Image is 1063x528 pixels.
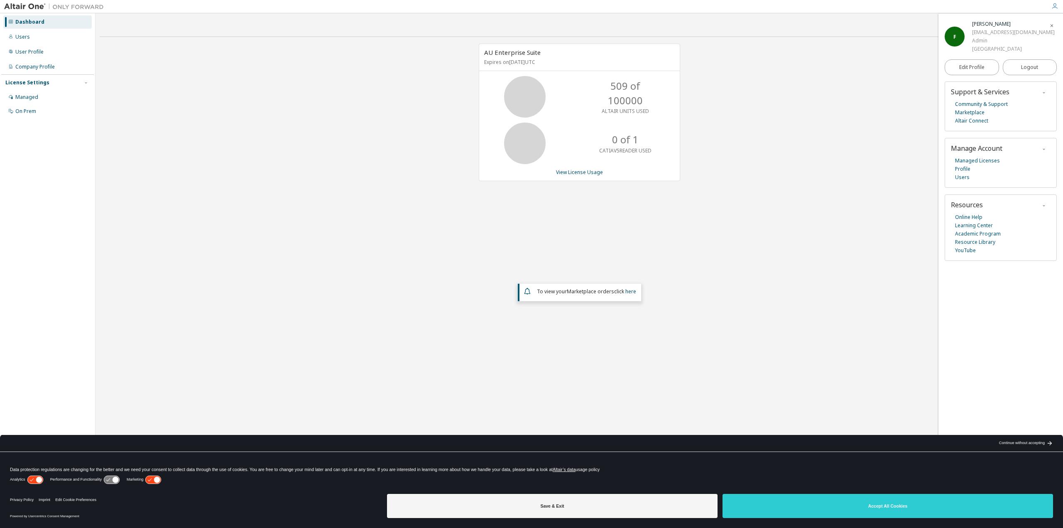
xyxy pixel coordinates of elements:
div: Dashboard [15,19,44,25]
a: Learning Center [955,221,993,230]
span: F [953,33,956,40]
em: Marketplace orders [567,288,614,295]
a: Marketplace [955,108,985,117]
div: Managed [15,94,38,101]
p: 509 of 100000 [592,79,659,108]
a: Online Help [955,213,982,221]
div: Admin [972,37,1055,45]
button: Logout [1003,59,1057,75]
div: On Prem [15,108,36,115]
div: [EMAIL_ADDRESS][DOMAIN_NAME] [972,28,1055,37]
span: AU Enterprise Suite [484,48,541,56]
a: YouTube [955,246,976,255]
span: Support & Services [951,87,1009,96]
span: Manage Account [951,144,1002,153]
p: 0 of 1 [612,133,639,147]
a: here [625,288,636,295]
img: Altair One [4,2,108,11]
a: Academic Program [955,230,1001,238]
a: Community & Support [955,100,1008,108]
span: Resources [951,200,983,209]
a: View License Usage [556,169,603,176]
a: Managed Licenses [955,157,1000,165]
div: Fanglin Yu [972,20,1055,28]
a: Profile [955,165,970,173]
a: Resource Library [955,238,995,246]
span: Edit Profile [959,64,985,71]
p: ALTAIR UNITS USED [602,108,649,115]
p: Expires on [DATE] UTC [484,59,673,66]
a: Users [955,173,970,182]
div: [GEOGRAPHIC_DATA] [972,45,1055,53]
div: User Profile [15,49,44,55]
p: CATIAV5READER USED [599,147,652,154]
span: To view your click [537,288,636,295]
span: Logout [1021,63,1038,71]
a: Altair Connect [955,117,988,125]
div: Users [15,34,30,40]
a: Edit Profile [945,59,999,75]
div: Company Profile [15,64,55,70]
div: License Settings [5,79,49,86]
